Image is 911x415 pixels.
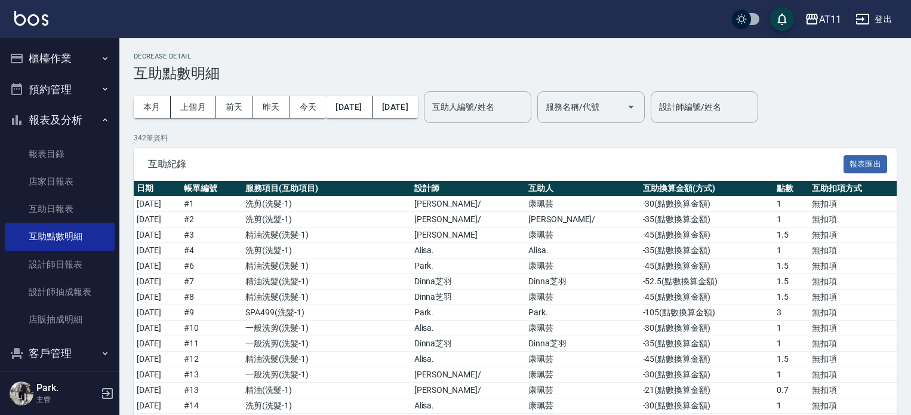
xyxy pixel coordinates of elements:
td: [DATE] [134,305,181,321]
button: 本月 [134,96,171,118]
td: 1.5 [774,259,809,274]
td: -21 ( 點數換算金額 ) [640,383,774,398]
th: 互助人 [525,181,639,196]
button: 員工及薪資 [5,369,115,400]
td: Dinna芝羽 [525,336,639,352]
td: Park. [411,259,525,274]
td: Alisa. [411,398,525,414]
p: 主管 [36,394,97,405]
td: 精油洗髮 ( 洗髮-1 ) [242,290,411,305]
td: Park. [525,305,639,321]
td: [DATE] [134,321,181,336]
td: # 13 [181,367,242,383]
td: [DATE] [134,228,181,243]
td: # 12 [181,352,242,367]
td: 精油 ( 洗髮-1 ) [242,383,411,398]
td: 精油洗髮 ( 洗髮-1 ) [242,274,411,290]
td: Dinna芝羽 [411,336,525,352]
button: 今天 [290,96,327,118]
button: 報表匯出 [844,155,888,174]
td: 1 [774,321,809,336]
td: 康珮芸 [525,398,639,414]
a: 設計師抽成報表 [5,278,115,306]
td: 1.5 [774,352,809,367]
td: 1 [774,367,809,383]
td: # 11 [181,336,242,352]
td: 無扣項 [809,367,897,383]
td: [DATE] [134,352,181,367]
th: 日期 [134,181,181,196]
td: # 13 [181,383,242,398]
td: Dinna芝羽 [411,274,525,290]
td: -30 ( 點數換算金額 ) [640,367,774,383]
div: AT11 [819,12,841,27]
th: 帳單編號 [181,181,242,196]
td: [DATE] [134,212,181,228]
td: Alisa. [525,243,639,259]
td: 康珮芸 [525,259,639,274]
h5: Park. [36,382,97,394]
td: -45 ( 點數換算金額 ) [640,228,774,243]
td: 一般洗剪 ( 洗髮-1 ) [242,336,411,352]
th: 點數 [774,181,809,196]
td: 無扣項 [809,352,897,367]
td: [DATE] [134,243,181,259]
td: [PERSON_NAME]/ [411,212,525,228]
button: Open [621,97,641,116]
td: [PERSON_NAME]/ [411,367,525,383]
td: 康珮芸 [525,367,639,383]
td: 洗剪 ( 洗髮-1 ) [242,212,411,228]
td: # 1 [181,196,242,212]
td: [DATE] [134,290,181,305]
a: 互助日報表 [5,195,115,223]
td: -52.5 ( 點數換算金額 ) [640,274,774,290]
td: [DATE] [134,274,181,290]
button: 上個月 [171,96,216,118]
td: -45 ( 點數換算金額 ) [640,352,774,367]
a: 報表目錄 [5,140,115,168]
td: 無扣項 [809,305,897,321]
td: 1 [774,212,809,228]
td: -45 ( 點數換算金額 ) [640,259,774,274]
a: 互助點數明細 [5,223,115,250]
td: -35 ( 點數換算金額 ) [640,336,774,352]
button: AT11 [800,7,846,32]
td: # 9 [181,305,242,321]
td: Dinna芝羽 [525,274,639,290]
td: Alisa. [411,321,525,336]
td: 無扣項 [809,243,897,259]
td: 康珮芸 [525,196,639,212]
span: 互助紀錄 [148,158,844,170]
td: 0.7 [774,383,809,398]
button: 客戶管理 [5,338,115,369]
td: 1.5 [774,228,809,243]
button: [DATE] [326,96,372,118]
td: 康珮芸 [525,290,639,305]
td: [PERSON_NAME]/ [411,383,525,398]
td: -45 ( 點數換算金額 ) [640,290,774,305]
td: -35 ( 點數換算金額 ) [640,243,774,259]
td: 康珮芸 [525,228,639,243]
td: # 6 [181,259,242,274]
td: -30 ( 點數換算金額 ) [640,398,774,414]
td: 1 [774,196,809,212]
td: Alisa. [411,243,525,259]
td: 無扣項 [809,290,897,305]
button: 預約管理 [5,74,115,105]
td: -35 ( 點數換算金額 ) [640,212,774,228]
td: # 7 [181,274,242,290]
td: [DATE] [134,383,181,398]
td: 1.5 [774,274,809,290]
td: # 2 [181,212,242,228]
td: SPA499 ( 洗髮-1 ) [242,305,411,321]
td: [PERSON_NAME]/ [411,196,525,212]
td: 洗剪 ( 洗髮-1 ) [242,243,411,259]
td: 1 [774,336,809,352]
td: 無扣項 [809,398,897,414]
td: 無扣項 [809,212,897,228]
a: 店販抽成明細 [5,306,115,333]
td: [PERSON_NAME]/ [525,212,639,228]
td: 3 [774,305,809,321]
td: 無扣項 [809,336,897,352]
td: -30 ( 點數換算金額 ) [640,196,774,212]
